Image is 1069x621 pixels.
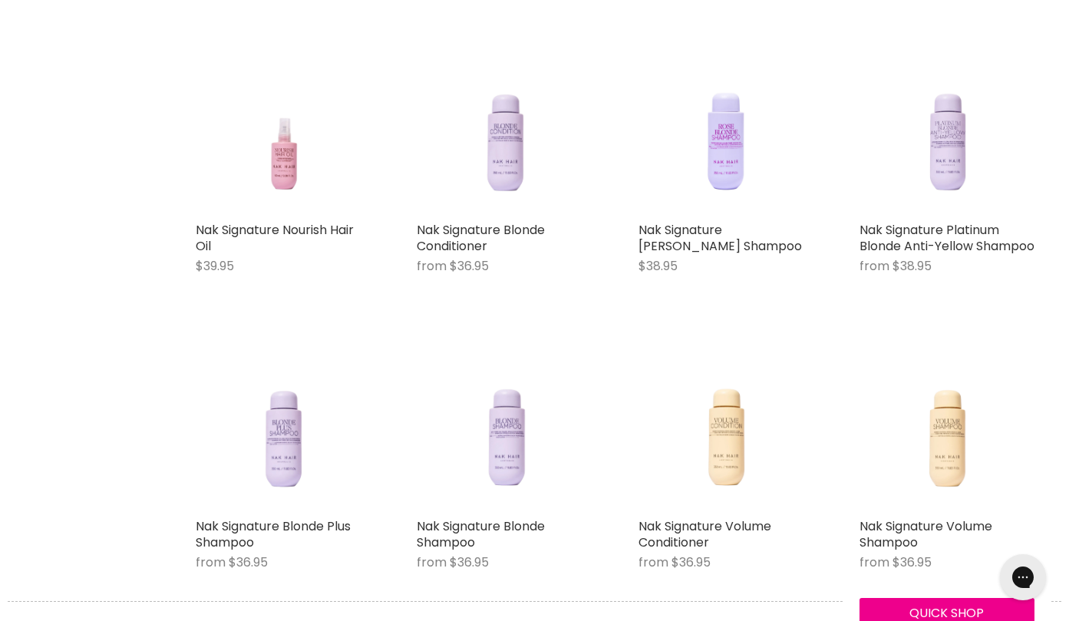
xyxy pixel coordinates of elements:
img: Nak Signature Volume Shampoo [877,335,1018,510]
a: Nak Signature Volume Shampoo [859,517,992,551]
img: Nak Signature Blonde Conditioner [434,39,575,214]
a: Nak Signature Nourish Hair Oil [196,39,371,214]
span: from [417,257,447,275]
span: $36.95 [450,257,489,275]
span: $36.95 [671,553,711,571]
img: Nak Signature Blonde Shampoo [434,335,575,510]
span: $36.95 [892,553,932,571]
iframe: Gorgias live chat messenger [992,549,1054,606]
a: Nak Signature Volume Shampoo [859,335,1034,510]
span: from [859,257,889,275]
img: Nak Signature Platinum Blonde Anti-Yellow Shampoo [877,39,1018,214]
span: from [196,553,226,571]
a: Nak Signature Blonde Shampoo [417,335,592,510]
a: Nak Signature Blonde Plus Shampoo [196,517,351,551]
a: Nak Signature Volume Conditioner [638,335,813,510]
a: Nak Signature Nourish Hair Oil [196,221,354,255]
img: Nak Signature Nourish Hair Oil [213,39,354,214]
a: Nak Signature Volume Conditioner [638,517,771,551]
span: from [417,553,447,571]
span: $36.95 [229,553,268,571]
a: Nak Signature Blonde Conditioner [417,221,545,255]
span: $38.95 [892,257,932,275]
img: Nak Signature Volume Conditioner [655,335,796,510]
span: $36.95 [450,553,489,571]
a: Nak Signature Rose Blonde Shampoo [638,39,813,214]
img: Nak Signature Blonde Plus Shampoo [213,335,354,510]
img: Nak Signature Rose Blonde Shampoo [655,39,796,214]
a: Nak Signature Blonde Shampoo [417,517,545,551]
a: Nak Signature Blonde Conditioner [417,39,592,214]
a: Nak Signature Platinum Blonde Anti-Yellow Shampoo [859,221,1034,255]
a: Nak Signature Platinum Blonde Anti-Yellow Shampoo [859,39,1034,214]
span: from [859,553,889,571]
a: Nak Signature Blonde Plus Shampoo [196,335,371,510]
span: $39.95 [196,257,234,275]
span: $38.95 [638,257,678,275]
a: Nak Signature [PERSON_NAME] Shampoo [638,221,802,255]
span: from [638,553,668,571]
